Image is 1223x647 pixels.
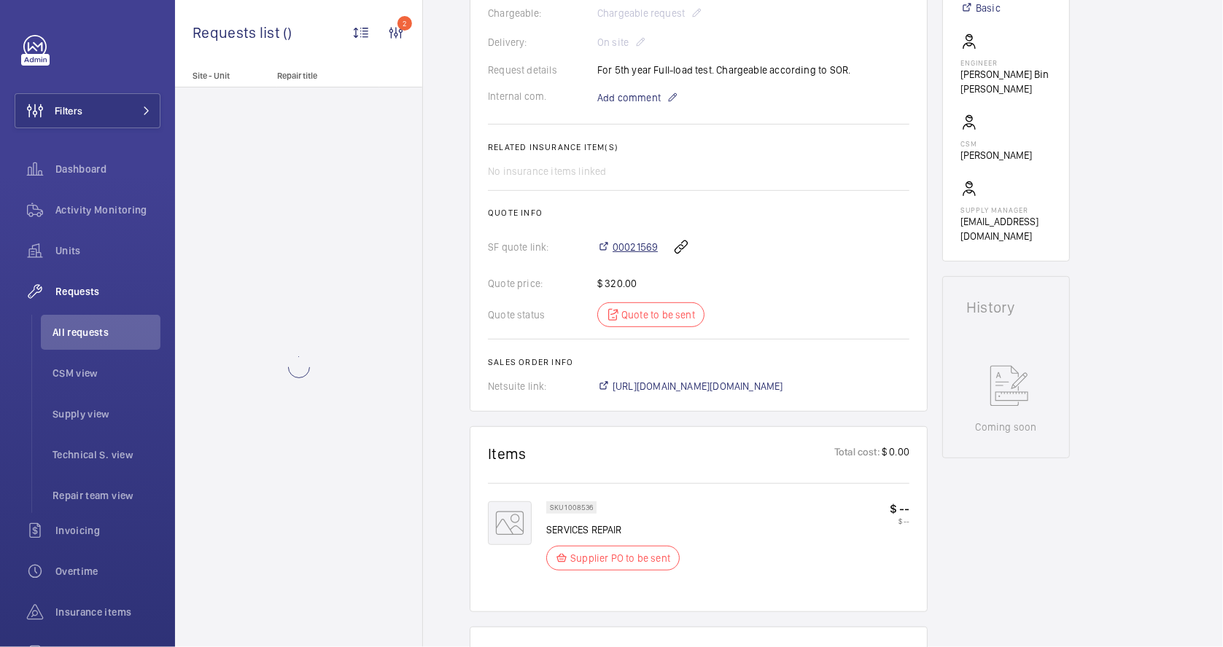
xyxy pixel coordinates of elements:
[55,103,82,118] span: Filters
[960,148,1032,162] p: [PERSON_NAME]
[277,71,373,81] p: Repair title
[193,23,283,42] span: Requests list
[890,501,909,517] p: $ --
[960,67,1052,96] p: [PERSON_NAME] Bin [PERSON_NAME]
[546,522,680,537] p: SERVICES REPAIR
[53,325,160,340] span: All requests
[570,551,670,565] p: Supplier PO to be sent
[15,93,160,128] button: Filters
[53,407,160,421] span: Supply view
[960,205,1052,214] p: Supply manager
[55,243,160,258] span: Units
[55,284,160,299] span: Requests
[975,420,1036,434] p: Coming soon
[488,208,909,218] h2: Quote info
[597,240,658,254] a: 00021569
[53,447,160,462] span: Technical S. view
[488,444,527,463] h1: Items
[488,142,909,152] h2: Related insurance item(s)
[55,564,160,579] span: Overtime
[960,1,1044,15] a: Basic
[53,366,160,380] span: CSM view
[960,58,1052,67] p: Engineer
[55,605,160,619] span: Insurance items
[488,357,909,367] h2: Sales order info
[55,162,160,176] span: Dashboard
[53,488,160,503] span: Repair team view
[613,240,658,254] span: 00021569
[966,300,1046,315] h1: History
[613,379,783,393] span: [URL][DOMAIN_NAME][DOMAIN_NAME]
[597,90,661,105] span: Add comment
[550,505,593,510] p: SKU 1008536
[175,71,271,81] p: Site - Unit
[597,379,783,393] a: [URL][DOMAIN_NAME][DOMAIN_NAME]
[890,517,909,525] p: $ --
[55,203,160,217] span: Activity Monitoring
[960,139,1032,148] p: CSM
[960,214,1052,243] p: [EMAIL_ADDRESS][DOMAIN_NAME]
[880,444,909,463] p: $ 0.00
[55,523,160,538] span: Invoicing
[834,444,880,463] p: Total cost:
